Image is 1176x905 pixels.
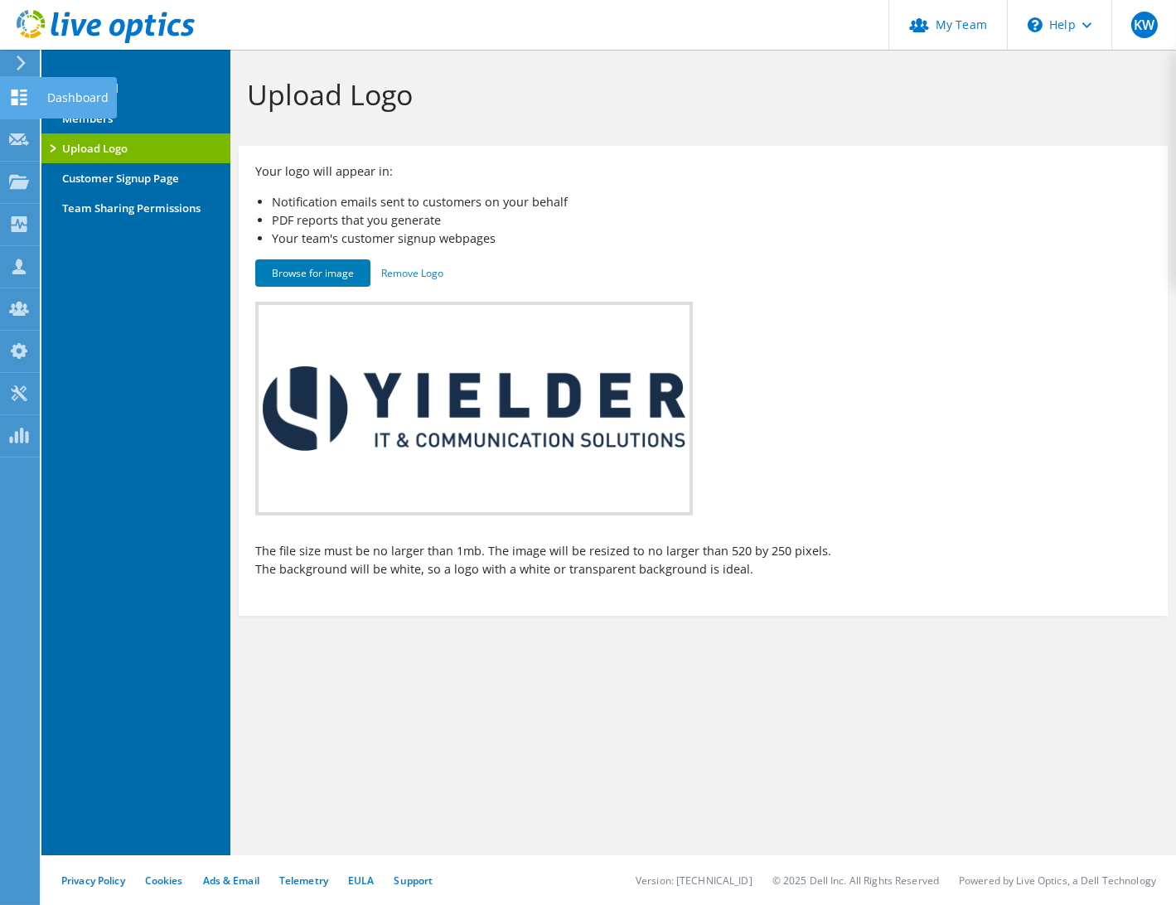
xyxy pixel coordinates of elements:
li: © 2025 Dell Inc. All Rights Reserved [772,874,939,888]
button: Browse for image [255,259,370,287]
a: Members [41,104,230,133]
span: KW [1131,12,1158,38]
img: 8DULtf8bI9Y58AAAAASUVORK5CYII= [263,366,685,451]
h1: Upload Logo [247,77,1151,112]
a: Remove Logo [381,266,443,280]
div: Dashboard [39,77,117,119]
li: Powered by Live Optics, a Dell Technology [959,874,1156,888]
a: Support [394,874,433,888]
li: Your team's customer signup webpages [272,230,1151,248]
a: Cookies [145,874,183,888]
p: The file size must be no larger than 1mb. The image will be resized to no larger than 520 by 250 ... [255,542,835,578]
a: Privacy Policy [61,874,125,888]
a: Upload Logo [41,133,230,163]
li: PDF reports that you generate [272,211,1151,230]
a: Team Sharing Permissions [41,193,230,223]
h3: MY TEAM [41,62,230,97]
li: Version: [TECHNICAL_ID] [636,874,753,888]
a: Customer Signup Page [41,163,230,193]
a: Telemetry [279,874,328,888]
svg: \n [1028,17,1043,32]
li: Notification emails sent to customers on your behalf [272,193,1151,211]
a: EULA [348,874,374,888]
a: Ads & Email [203,874,259,888]
p: Your logo will appear in: [255,162,670,181]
